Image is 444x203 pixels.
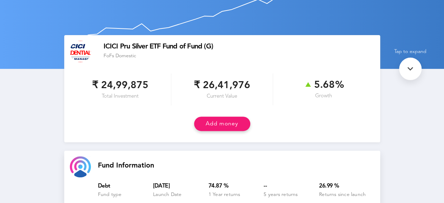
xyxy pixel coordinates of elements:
[104,43,375,51] div: ICICI Pru Silver ETF Fund of Fund (G)
[319,183,375,190] div: 26.99 %
[264,183,319,190] div: --
[92,79,148,92] span: ₹ 24,99,875
[98,163,375,169] h2: Fund Information
[194,117,250,131] button: Add money
[208,192,240,197] span: 1 Year returns
[70,156,91,177] img: custom-goal-icon.svg
[98,192,122,197] span: Fund type
[319,192,366,197] span: Returns since launch
[104,53,136,58] span: FoFs Domestic
[102,93,139,100] span: Total Investment
[264,192,298,197] span: 5 years returns
[153,192,181,197] span: Launch Date
[304,79,344,91] span: 5.68%
[207,93,237,100] span: Current Value
[153,183,208,190] div: [DATE]
[194,79,250,92] span: ₹ 26,41,976
[98,183,153,190] div: Debt
[208,183,264,190] div: 74.87 %
[315,93,332,99] span: Growth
